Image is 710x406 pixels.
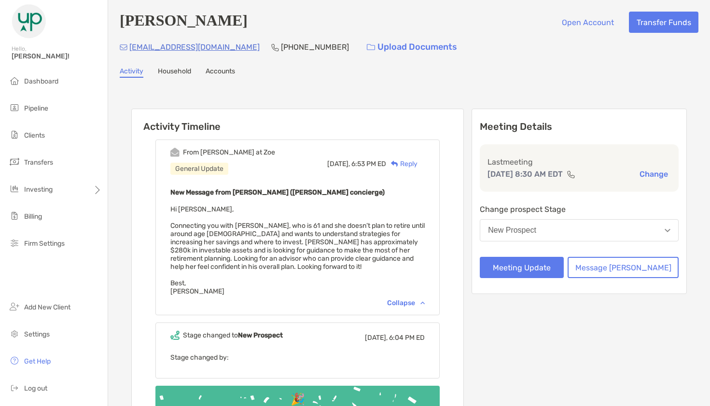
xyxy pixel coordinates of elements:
img: logout icon [9,382,20,393]
button: Transfer Funds [629,12,698,33]
p: [PHONE_NUMBER] [281,41,349,53]
b: New Message from [PERSON_NAME] ([PERSON_NAME] concierge) [170,188,385,196]
img: get-help icon [9,355,20,366]
img: button icon [367,44,375,51]
p: Last meeting [487,156,671,168]
img: add_new_client icon [9,301,20,312]
div: Reply [386,159,418,169]
h6: Activity Timeline [132,109,463,132]
span: Clients [24,131,45,140]
a: Household [158,67,191,78]
h4: [PERSON_NAME] [120,12,248,33]
span: [PERSON_NAME]! [12,52,102,60]
div: From [PERSON_NAME] at Zoe [183,148,275,156]
b: New Prospect [238,331,283,339]
span: [DATE], [327,160,350,168]
p: Change prospect Stage [480,203,679,215]
button: Change [637,169,671,179]
span: [DATE], [365,334,388,342]
a: Activity [120,67,143,78]
div: New Prospect [488,226,536,235]
span: Settings [24,330,50,338]
img: Reply icon [391,161,398,167]
div: Collapse [387,299,425,307]
img: Email Icon [120,44,127,50]
img: Zoe Logo [12,4,46,39]
div: General Update [170,163,228,175]
button: New Prospect [480,219,679,241]
img: firm-settings icon [9,237,20,249]
a: Accounts [206,67,235,78]
span: 6:53 PM ED [351,160,386,168]
span: Dashboard [24,77,58,85]
span: Pipeline [24,104,48,112]
div: Stage changed to [183,331,283,339]
a: Upload Documents [361,37,463,57]
span: Firm Settings [24,239,65,248]
span: 6:04 PM ED [389,334,425,342]
p: [EMAIL_ADDRESS][DOMAIN_NAME] [129,41,260,53]
img: Event icon [170,331,180,340]
img: dashboard icon [9,75,20,86]
button: Message [PERSON_NAME] [568,257,679,278]
span: Transfers [24,158,53,167]
span: Add New Client [24,303,70,311]
img: Chevron icon [420,301,425,304]
img: pipeline icon [9,102,20,113]
img: communication type [567,170,575,178]
img: settings icon [9,328,20,339]
button: Open Account [554,12,621,33]
span: Get Help [24,357,51,365]
p: [DATE] 8:30 AM EDT [487,168,563,180]
p: Stage changed by: [170,351,425,364]
img: Phone Icon [271,43,279,51]
span: Investing [24,185,53,194]
button: Meeting Update [480,257,564,278]
img: Event icon [170,148,180,157]
img: transfers icon [9,156,20,168]
span: Hi [PERSON_NAME], Connecting you with [PERSON_NAME], who is 61 and she doesn’t plan to retire unt... [170,205,425,295]
p: Meeting Details [480,121,679,133]
span: Billing [24,212,42,221]
img: clients icon [9,129,20,140]
img: billing icon [9,210,20,222]
img: Open dropdown arrow [665,229,670,232]
img: investing icon [9,183,20,195]
span: Log out [24,384,47,392]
